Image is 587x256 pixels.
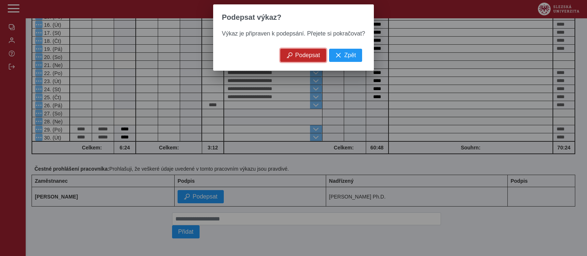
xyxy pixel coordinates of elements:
span: Podepsat [295,52,320,59]
span: Výkaz je připraven k podepsání. Přejete si pokračovat? [222,30,365,37]
span: Zpět [344,52,356,59]
span: Podepsat výkaz? [222,13,281,22]
button: Zpět [329,49,362,62]
button: Podepsat [280,49,327,62]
